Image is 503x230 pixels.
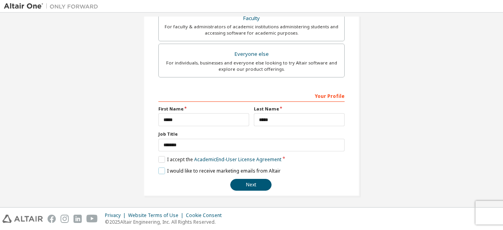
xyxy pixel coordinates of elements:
a: Academic End-User License Agreement [194,156,281,163]
div: For individuals, businesses and everyone else looking to try Altair software and explore our prod... [163,60,340,72]
img: youtube.svg [86,215,98,223]
label: I would like to receive marketing emails from Altair [158,167,281,174]
button: Next [230,179,272,191]
div: Website Terms of Use [128,212,186,219]
div: Privacy [105,212,128,219]
div: Everyone else [163,49,340,60]
label: Last Name [254,106,345,112]
label: First Name [158,106,249,112]
label: I accept the [158,156,281,163]
div: For faculty & administrators of academic institutions administering students and accessing softwa... [163,24,340,36]
img: instagram.svg [61,215,69,223]
img: altair_logo.svg [2,215,43,223]
div: Your Profile [158,89,345,102]
div: Cookie Consent [186,212,226,219]
p: © 2025 Altair Engineering, Inc. All Rights Reserved. [105,219,226,225]
img: linkedin.svg [73,215,82,223]
div: Faculty [163,13,340,24]
img: Altair One [4,2,102,10]
label: Job Title [158,131,345,137]
img: facebook.svg [48,215,56,223]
